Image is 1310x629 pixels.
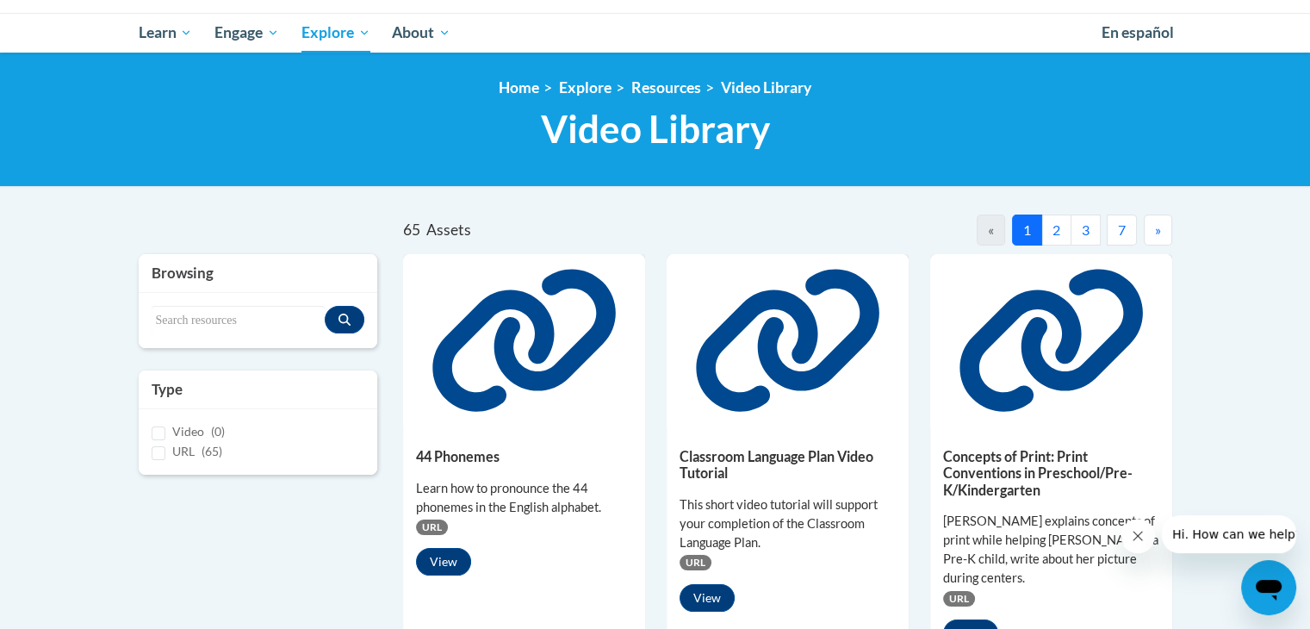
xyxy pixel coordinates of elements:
[211,424,225,439] span: (0)
[301,22,370,43] span: Explore
[426,221,471,239] span: Assets
[721,78,811,97] a: Video Library
[499,78,539,97] a: Home
[1241,560,1296,615] iframe: Button to launch messaging window
[1102,23,1174,41] span: En español
[1155,221,1161,238] span: »
[214,22,279,43] span: Engage
[631,78,701,97] a: Resources
[680,584,735,612] button: View
[943,448,1159,498] h5: Concepts of Print: Print Conventions in Preschool/Pre-K/Kindergarten
[1144,215,1172,246] button: Next
[403,221,420,239] span: 65
[152,306,326,335] input: Search resources
[1041,215,1071,246] button: 2
[10,12,140,26] span: Hi. How can we help?
[1162,515,1296,553] iframe: Message from company
[680,495,896,552] div: This short video tutorial will support your completion of the Classroom Language Plan.
[1107,215,1137,246] button: 7
[680,448,896,482] h5: Classroom Language Plan Video Tutorial
[416,479,632,517] div: Learn how to pronounce the 44 phonemes in the English alphabet.
[1071,215,1101,246] button: 3
[541,106,770,152] span: Video Library
[325,306,364,333] button: Search resources
[202,444,222,458] span: (65)
[152,379,365,400] h3: Type
[172,424,204,439] span: Video
[203,13,290,53] a: Engage
[416,520,448,535] span: URL
[381,13,462,53] a: About
[1121,519,1155,553] iframe: Close message
[172,444,195,458] span: URL
[787,215,1171,246] nav: Pagination Navigation
[113,13,1198,53] div: Main menu
[290,13,382,53] a: Explore
[138,22,192,43] span: Learn
[152,263,365,283] h3: Browsing
[1012,215,1042,246] button: 1
[416,448,632,464] h5: 44 Phonemes
[943,591,975,607] span: URL
[416,548,471,576] button: View
[392,22,450,43] span: About
[680,555,711,570] span: URL
[559,78,612,97] a: Explore
[1090,15,1185,51] a: En español
[127,13,204,53] a: Learn
[943,512,1159,588] div: [PERSON_NAME] explains concepts of print while helping [PERSON_NAME], a Pre-K child, write about ...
